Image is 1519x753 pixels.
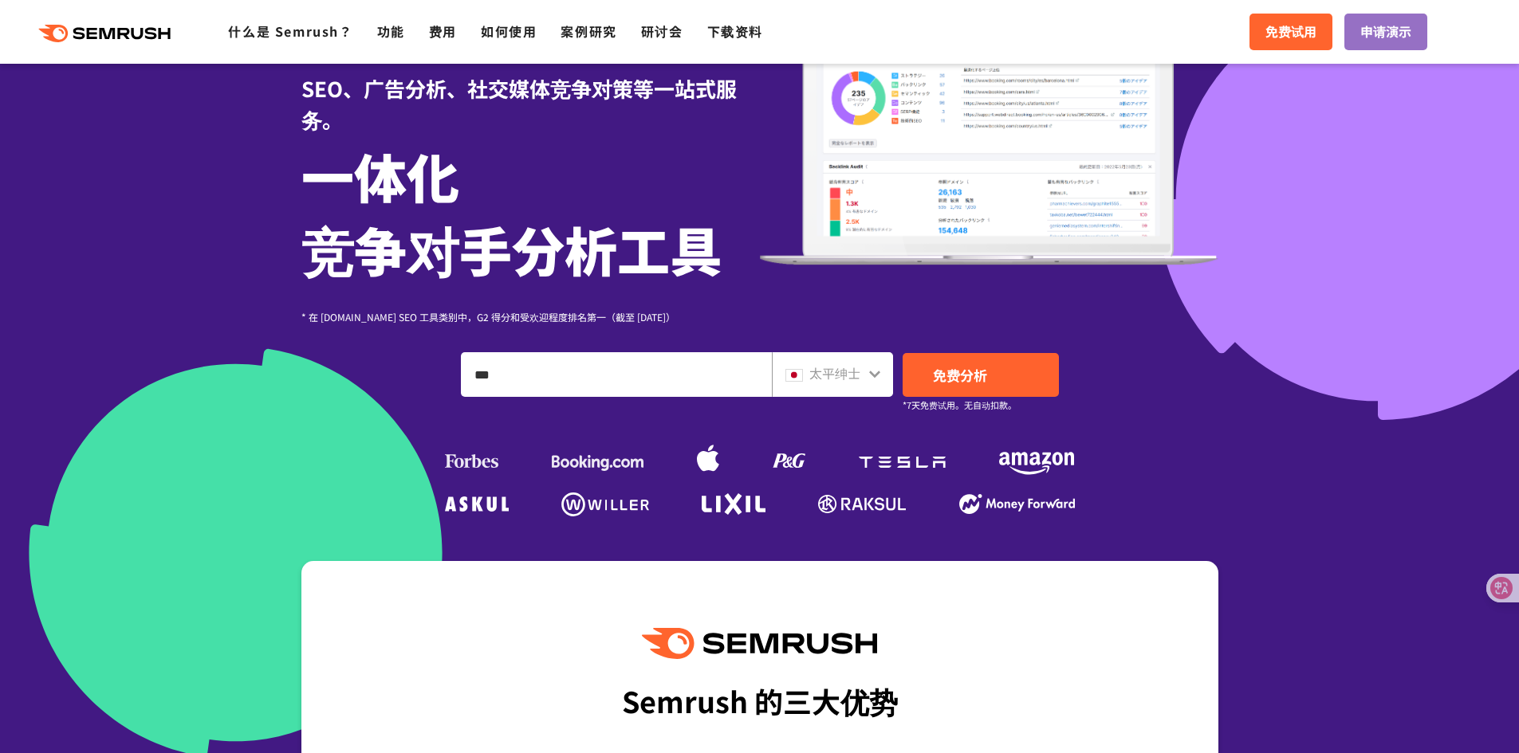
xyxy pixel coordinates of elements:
[1360,22,1411,41] font: 申请演示
[707,22,763,41] a: 下载资料
[377,22,405,41] a: 功能
[561,22,616,41] a: 案例研究
[1265,22,1316,41] font: 免费试用
[301,137,459,214] font: 一体化
[481,22,537,41] a: 如何使用
[903,353,1059,397] a: 免费分析
[301,310,675,324] font: * 在 [DOMAIN_NAME] SEO 工具类别中，G2 得分和受欢迎程度排名第一（截至 [DATE]）
[429,22,457,41] a: 费用
[1344,14,1427,50] a: 申请演示
[642,628,876,659] img: Semrush
[1249,14,1332,50] a: 免费试用
[228,22,352,41] a: 什么是 Semrush？
[301,73,737,134] font: SEO、广告分析、社交媒体竞争对策等一站式服务。
[622,680,898,721] font: Semrush 的三大优势
[301,210,722,287] font: 竞争对手分析工具
[641,22,683,41] a: 研讨会
[809,363,860,382] font: 太平绅士
[903,398,1017,411] font: *7天免费试用。无自动扣款。
[462,353,771,396] input: 输入域名、关键字或 URL
[933,365,987,385] font: 免费分析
